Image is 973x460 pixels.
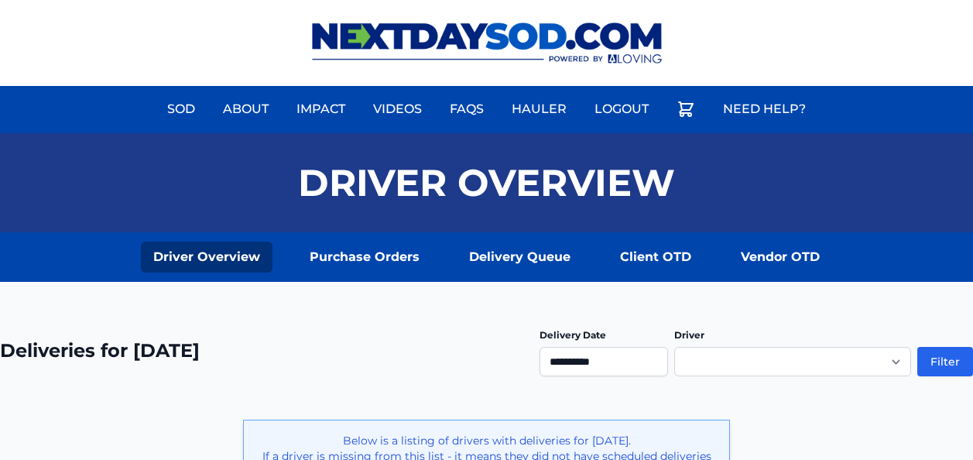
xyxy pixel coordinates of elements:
[364,91,431,128] a: Videos
[298,164,675,201] h1: Driver Overview
[440,91,493,128] a: FAQs
[714,91,815,128] a: Need Help?
[141,242,272,273] a: Driver Overview
[297,242,432,273] a: Purchase Orders
[585,91,658,128] a: Logout
[502,91,576,128] a: Hauler
[608,242,704,273] a: Client OTD
[158,91,204,128] a: Sod
[674,329,704,341] label: Driver
[917,347,973,376] button: Filter
[214,91,278,128] a: About
[457,242,583,273] a: Delivery Queue
[728,242,832,273] a: Vendor OTD
[287,91,355,128] a: Impact
[540,329,606,341] label: Delivery Date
